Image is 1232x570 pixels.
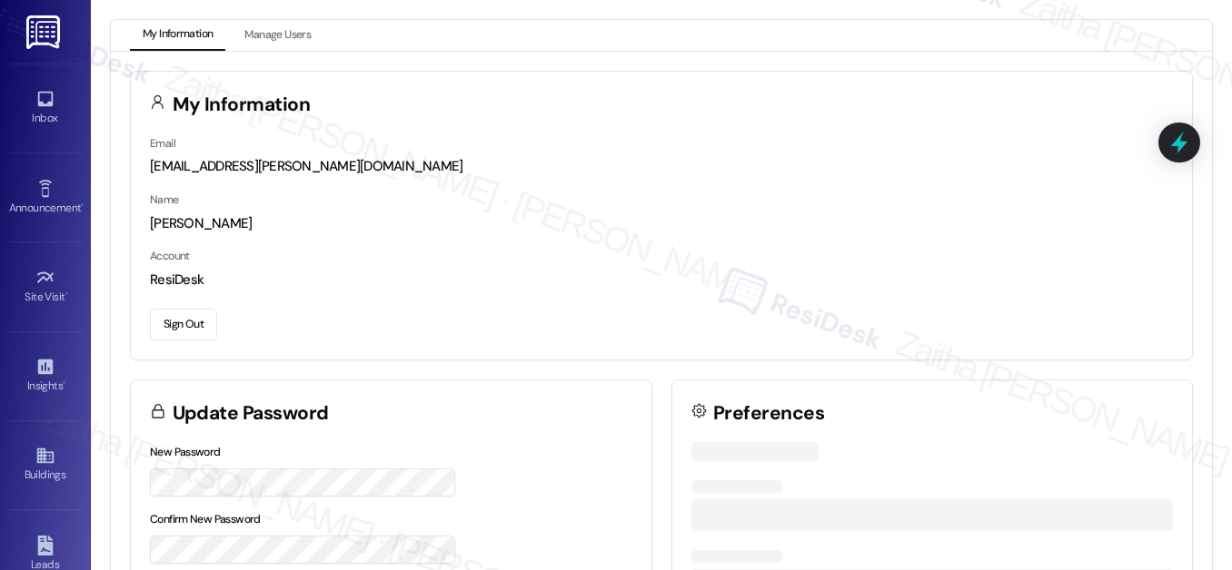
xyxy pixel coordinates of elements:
[9,440,82,489] a: Buildings
[150,214,1173,233] div: [PERSON_NAME]
[9,351,82,400] a: Insights •
[81,199,84,211] span: •
[173,95,311,114] h3: My Information
[150,157,1173,176] div: [EMAIL_ADDRESS][PERSON_NAME][DOMAIN_NAME]
[150,136,175,151] label: Email
[232,20,323,51] button: Manage Users
[150,445,221,459] label: New Password
[713,404,824,423] h3: Preferences
[130,20,225,51] button: My Information
[9,84,82,133] a: Inbox
[150,309,217,340] button: Sign Out
[150,249,190,263] label: Account
[26,15,64,49] img: ResiDesk Logo
[9,262,82,311] a: Site Visit •
[173,404,329,423] h3: Update Password
[150,512,261,526] label: Confirm New Password
[65,288,68,300] span: •
[150,270,1173,290] div: ResiDesk
[150,192,179,207] label: Name
[63,377,65,389] span: •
